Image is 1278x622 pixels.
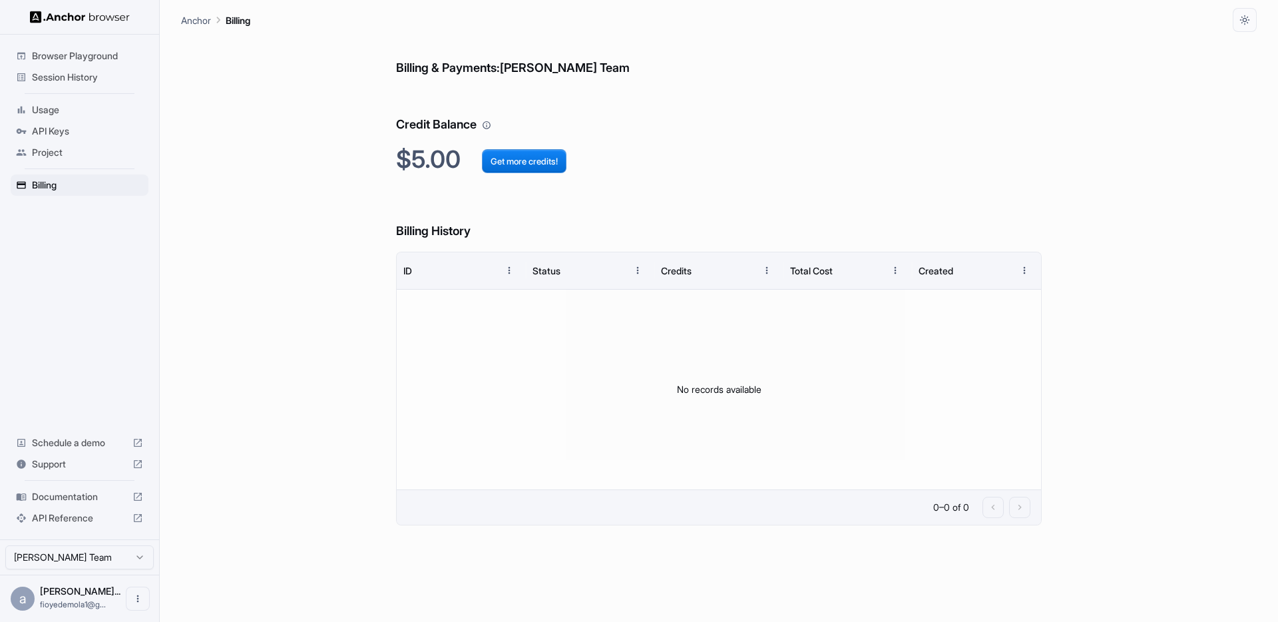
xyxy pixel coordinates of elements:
button: Menu [755,258,779,282]
span: ademola adefioye [40,585,120,597]
div: No records available [397,290,1041,489]
span: fioyedemola1@gmail.com [40,599,106,609]
div: Project [11,142,148,163]
span: Usage [32,103,143,117]
img: Anchor Logo [30,11,130,23]
div: Schedule a demo [11,432,148,454]
button: Sort [859,258,883,282]
div: API Keys [11,121,148,142]
p: Billing [226,13,250,27]
div: Created [919,265,953,276]
div: Documentation [11,486,148,507]
div: Total Cost [790,265,833,276]
span: Session History [32,71,143,84]
button: Get more credits! [482,149,566,173]
span: Browser Playground [32,49,143,63]
div: Billing [11,174,148,196]
button: Sort [988,258,1012,282]
button: Sort [473,258,497,282]
span: API Reference [32,511,127,525]
button: Sort [602,258,626,282]
div: Credits [661,265,692,276]
h2: $5.00 [396,145,1042,174]
div: Usage [11,99,148,121]
h6: Billing History [396,195,1042,241]
div: Session History [11,67,148,88]
button: Menu [883,258,907,282]
span: API Keys [32,125,143,138]
p: 0–0 of 0 [933,501,969,514]
h6: Billing & Payments: [PERSON_NAME] Team [396,32,1042,78]
h6: Credit Balance [396,89,1042,135]
div: Support [11,454,148,475]
div: ID [403,265,412,276]
button: Menu [626,258,650,282]
span: Billing [32,178,143,192]
svg: Your credit balance will be consumed as you use the API. Visit the usage page to view a breakdown... [482,121,491,130]
span: Support [32,458,127,471]
div: a [11,587,35,611]
span: Project [32,146,143,159]
button: Open menu [126,587,150,611]
span: Documentation [32,490,127,503]
div: API Reference [11,507,148,529]
button: Menu [1012,258,1036,282]
p: Anchor [181,13,211,27]
button: Menu [497,258,521,282]
div: Status [532,265,560,276]
div: Browser Playground [11,45,148,67]
nav: breadcrumb [181,13,250,27]
span: Schedule a demo [32,436,127,450]
button: Sort [731,258,755,282]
